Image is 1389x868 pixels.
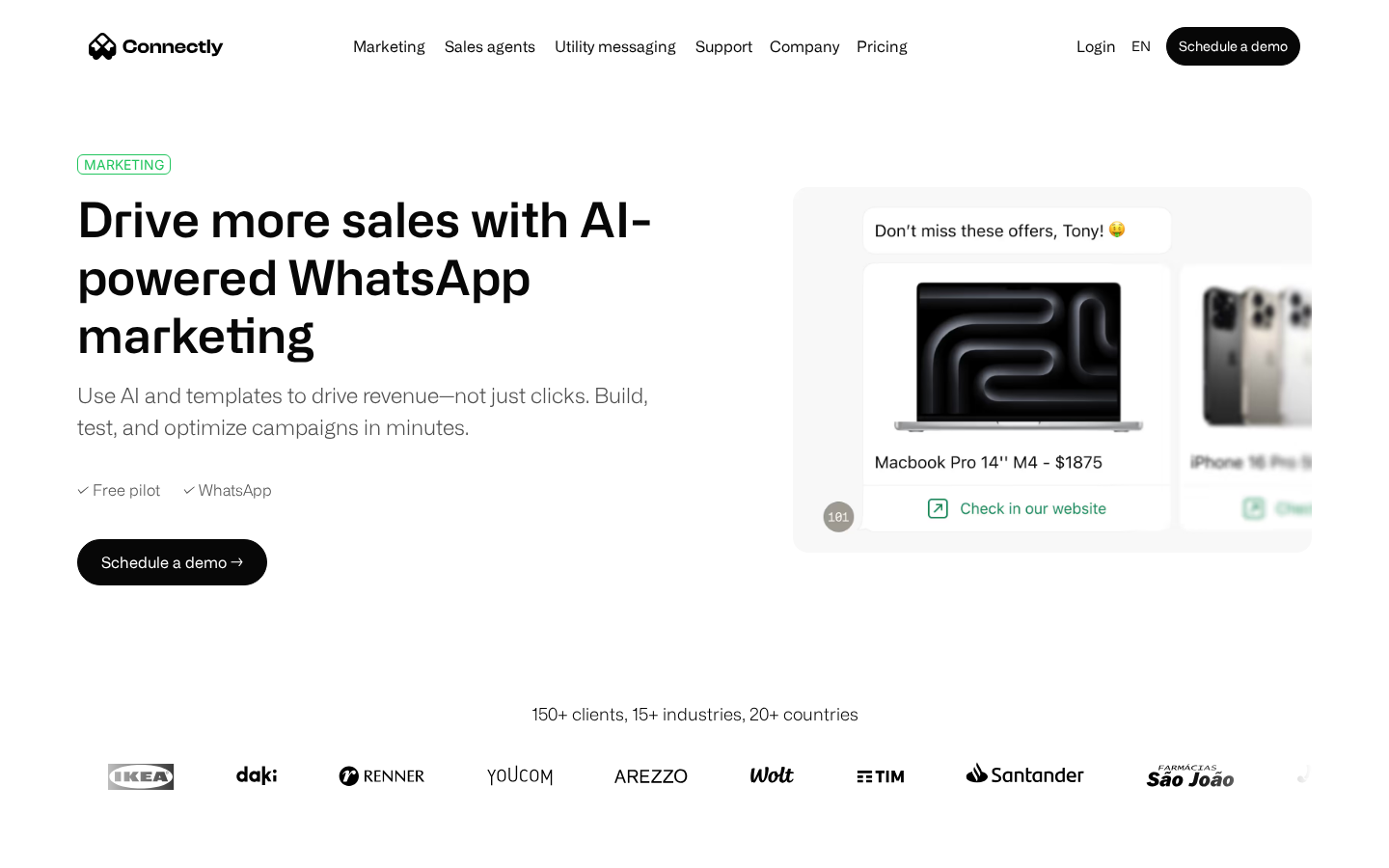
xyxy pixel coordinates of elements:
[345,39,433,54] a: Marketing
[84,157,164,172] div: MARKETING
[77,190,673,364] h1: Drive more sales with AI-powered WhatsApp marketing
[1166,27,1300,66] a: Schedule a demo
[849,39,915,54] a: Pricing
[19,832,116,861] aside: Language selected: English
[1131,33,1151,60] div: en
[77,379,673,443] div: Use AI and templates to drive revenue—not just clicks. Build, test, and optimize campaigns in min...
[547,39,684,54] a: Utility messaging
[688,39,760,54] a: Support
[77,481,160,500] div: ✓ Free pilot
[437,39,543,54] a: Sales agents
[39,834,116,861] ul: Language list
[770,33,839,60] div: Company
[183,481,272,500] div: ✓ WhatsApp
[531,701,858,727] div: 150+ clients, 15+ industries, 20+ countries
[77,539,267,585] a: Schedule a demo →
[1069,33,1124,60] a: Login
